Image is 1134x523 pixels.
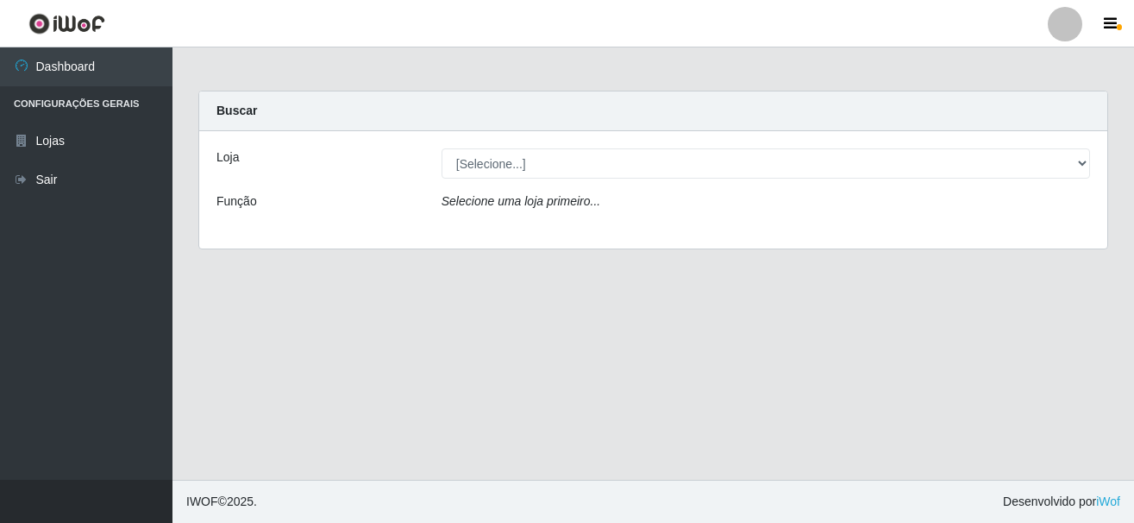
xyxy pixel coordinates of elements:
strong: Buscar [216,104,257,117]
a: iWof [1096,495,1120,508]
img: CoreUI Logo [28,13,105,35]
i: Selecione uma loja primeiro... [442,194,600,208]
span: Desenvolvido por [1003,493,1120,511]
label: Função [216,192,257,211]
span: © 2025 . [186,493,257,511]
span: IWOF [186,495,218,508]
label: Loja [216,148,239,167]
